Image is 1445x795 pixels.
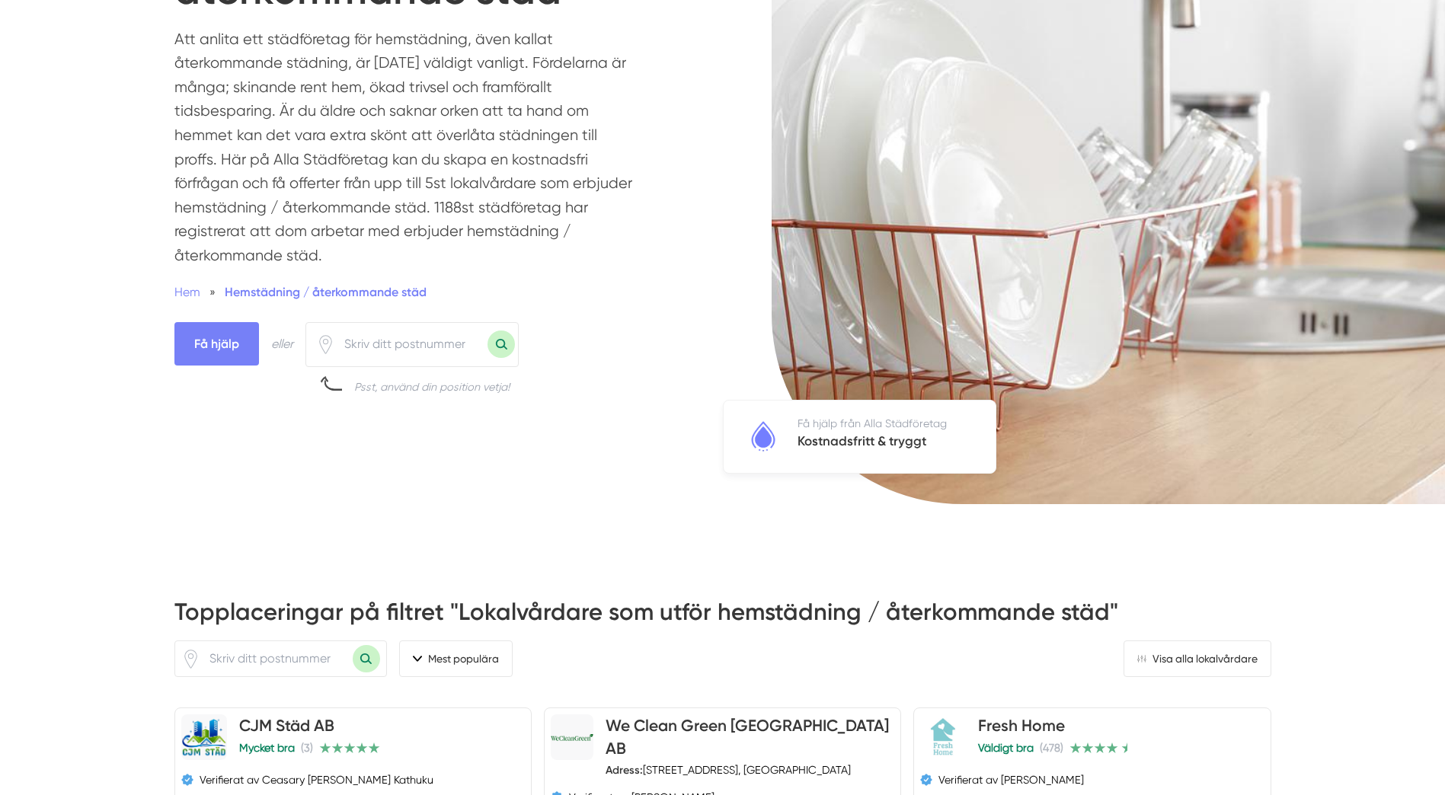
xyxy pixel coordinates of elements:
span: Verifierat av [PERSON_NAME] [938,772,1084,787]
img: We Clean Green Sweden AB logotyp [551,734,593,741]
span: (478) [1040,742,1063,754]
input: Skriv ditt postnummer [200,641,353,676]
a: CJM Städ AB [239,716,334,735]
img: Kostnadsfritt & tryggt logotyp [744,417,782,455]
svg: Pin / Karta [181,650,200,669]
div: eller [271,334,293,353]
span: Få hjälp [174,322,259,366]
button: Sök med postnummer [488,330,515,358]
div: [STREET_ADDRESS], [GEOGRAPHIC_DATA] [606,762,851,777]
a: Fresh Home [978,716,1065,735]
span: Klicka för att använda din position. [316,335,335,354]
svg: Pin / Karta [316,335,335,354]
input: Skriv ditt postnummer [335,327,488,362]
span: Väldigt bra [978,742,1034,754]
span: Klicka för att använda din position. [181,650,200,669]
a: Hemstädning / återkommande städ [225,285,427,299]
button: Sök med postnummer [353,645,380,672]
img: CJM Städ AB logotyp [181,714,227,760]
h2: Topplaceringar på filtret "Lokalvårdare som utför hemstädning / återkommande städ" [174,595,1271,640]
span: Verifierat av Ceasary [PERSON_NAME] Kathuku [200,772,433,787]
span: » [209,283,216,302]
img: Fresh Home logotyp [920,703,966,772]
span: Få hjälp från Alla Städföretag [798,417,947,429]
div: Psst, använd din position vetja! [354,379,510,394]
nav: Breadcrumb [174,283,635,302]
a: We Clean Green [GEOGRAPHIC_DATA] AB [606,716,889,757]
span: (3) [301,742,313,754]
p: Att anlita ett städföretag för hemstädning, även kallat återkommande städning, är [DATE] väldigt ... [174,27,635,276]
span: filter-section [399,640,513,677]
span: Mycket bra [239,742,295,754]
a: Hem [174,285,200,299]
button: Mest populära [399,640,513,677]
strong: Adress: [606,763,643,777]
a: Visa alla lokalvårdare [1124,640,1271,677]
h5: Kostnadsfritt & tryggt [798,431,947,455]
